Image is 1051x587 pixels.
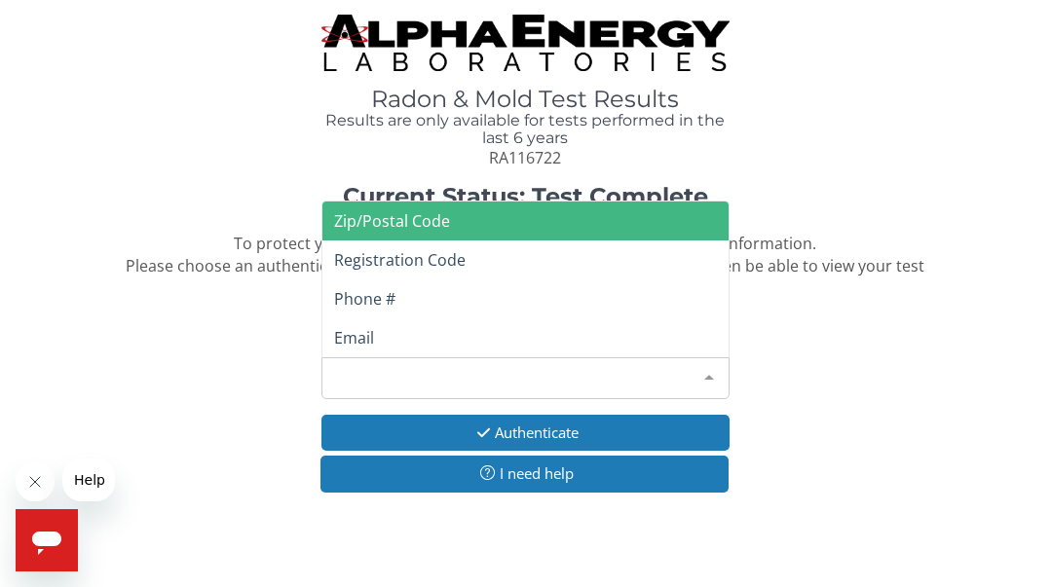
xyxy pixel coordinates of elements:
[321,15,731,71] img: TightCrop.jpg
[334,288,395,310] span: Phone #
[321,87,731,112] h1: Radon & Mold Test Results
[16,509,78,571] iframe: Button to launch messaging window
[343,182,708,210] strong: Current Status: Test Complete
[489,147,561,168] span: RA116722
[126,233,924,299] span: To protect your confidential test results, we need to confirm some information. Please choose an ...
[16,462,55,501] iframe: Close message
[62,459,115,501] iframe: Message from company
[334,210,450,232] span: Zip/Postal Code
[320,456,730,492] button: I need help
[321,415,731,451] button: Authenticate
[321,112,731,146] h4: Results are only available for tests performed in the last 6 years
[334,249,466,271] span: Registration Code
[334,327,374,349] span: Email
